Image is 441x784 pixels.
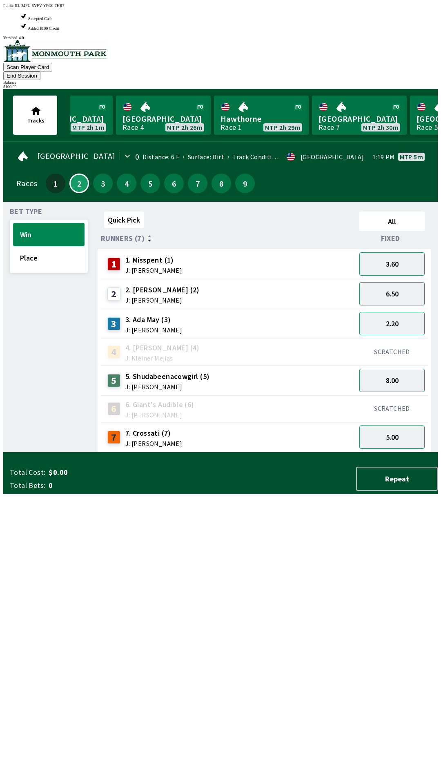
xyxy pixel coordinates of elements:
[125,355,200,361] span: J: Kleiner Mejias
[372,154,395,160] span: 1:19 PM
[37,153,116,159] span: [GEOGRAPHIC_DATA]
[107,258,120,271] div: 1
[125,297,200,303] span: J: [PERSON_NAME]
[125,314,182,325] span: 3. Ada May (3)
[143,180,158,186] span: 5
[265,124,301,131] span: MTP 2h 29m
[10,208,42,215] span: Bet Type
[28,26,59,31] span: Added $100 Credit
[13,96,57,135] button: Tracks
[125,285,200,295] span: 2. [PERSON_NAME] (2)
[381,235,400,242] span: Fixed
[28,16,52,21] span: Accepted Cash
[386,259,399,269] span: 3.60
[10,481,45,490] span: Total Bets:
[3,36,438,40] div: Version 1.4.0
[95,180,111,186] span: 3
[48,180,63,186] span: 1
[359,425,425,449] button: 5.00
[359,282,425,305] button: 6.50
[20,253,78,263] span: Place
[188,174,207,193] button: 7
[122,124,144,131] div: Race 4
[117,174,136,193] button: 4
[125,412,194,418] span: J: [PERSON_NAME]
[107,402,120,415] div: 6
[179,153,224,161] span: Surface: Dirt
[125,428,182,439] span: 7. Crossati (7)
[359,312,425,335] button: 2.20
[101,234,356,243] div: Runners (7)
[125,343,200,353] span: 4. [PERSON_NAME] (4)
[359,347,425,356] div: SCRATCHED
[190,180,205,186] span: 7
[101,235,145,242] span: Runners (7)
[10,468,45,477] span: Total Cost:
[3,40,107,62] img: venue logo
[359,212,425,231] button: All
[16,180,37,187] div: Races
[125,371,210,382] span: 5. Shudabeenacowgirl (5)
[356,234,428,243] div: Fixed
[359,252,425,276] button: 3.60
[104,212,144,228] button: Quick Pick
[72,124,105,131] span: MTP 2h 1m
[166,180,182,186] span: 6
[363,217,421,226] span: All
[72,181,86,185] span: 2
[13,246,85,269] button: Place
[235,174,255,193] button: 9
[69,174,89,193] button: 2
[116,96,211,135] a: [GEOGRAPHIC_DATA]Race 4MTP 2h 26m
[212,174,231,193] button: 8
[220,114,302,124] span: Hawthorne
[125,267,182,274] span: J: [PERSON_NAME]
[214,180,229,186] span: 8
[46,174,65,193] button: 1
[214,96,309,135] a: HawthorneRace 1MTP 2h 29m
[107,317,120,330] div: 3
[3,63,52,71] button: Scan Player Card
[125,255,182,265] span: 1. Misspent (1)
[135,154,139,160] div: 0
[125,383,210,390] span: J: [PERSON_NAME]
[164,174,184,193] button: 6
[122,114,204,124] span: [GEOGRAPHIC_DATA]
[13,223,85,246] button: Win
[3,3,438,8] div: Public ID:
[125,440,182,447] span: J: [PERSON_NAME]
[21,3,65,8] span: 34FU-5VFV-YPG6-7HR7
[107,431,120,444] div: 7
[363,474,430,483] span: Repeat
[107,287,120,301] div: 2
[318,124,340,131] div: Race 7
[359,404,425,412] div: SCRATCHED
[312,96,407,135] a: [GEOGRAPHIC_DATA]Race 7MTP 2h 30m
[386,376,399,385] span: 8.00
[220,124,242,131] div: Race 1
[301,154,364,160] div: [GEOGRAPHIC_DATA]
[3,80,438,85] div: Balance
[386,289,399,298] span: 6.50
[400,154,423,160] span: MTP 5m
[224,153,296,161] span: Track Condition: Firm
[140,174,160,193] button: 5
[107,345,120,359] div: 4
[416,124,438,131] div: Race 5
[49,468,177,477] span: $0.00
[125,399,194,410] span: 6. Giant's Audible (6)
[143,153,179,161] span: Distance: 6 F
[108,215,140,225] span: Quick Pick
[363,124,399,131] span: MTP 2h 30m
[3,71,40,80] button: End Session
[359,369,425,392] button: 8.00
[237,180,253,186] span: 9
[107,374,120,387] div: 5
[93,174,113,193] button: 3
[386,319,399,328] span: 2.20
[167,124,203,131] span: MTP 2h 26m
[49,481,177,490] span: 0
[27,117,45,124] span: Tracks
[125,327,182,333] span: J: [PERSON_NAME]
[119,180,134,186] span: 4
